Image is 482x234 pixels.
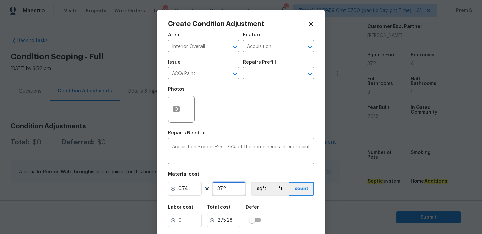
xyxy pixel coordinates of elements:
[305,69,315,79] button: Open
[168,87,185,92] h5: Photos
[207,205,231,210] h5: Total cost
[230,42,240,52] button: Open
[243,60,276,65] h5: Repairs Prefill
[272,182,289,196] button: ft
[168,205,193,210] h5: Labor cost
[246,205,259,210] h5: Defer
[168,33,179,37] h5: Area
[168,172,199,177] h5: Material cost
[230,69,240,79] button: Open
[172,145,310,159] textarea: Acquisition Scope: ~25 - 75% of the home needs interior paint
[289,182,314,196] button: count
[243,33,262,37] h5: Feature
[168,21,308,27] h2: Create Condition Adjustment
[168,131,206,135] h5: Repairs Needed
[305,42,315,52] button: Open
[251,182,272,196] button: sqft
[168,60,181,65] h5: Issue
